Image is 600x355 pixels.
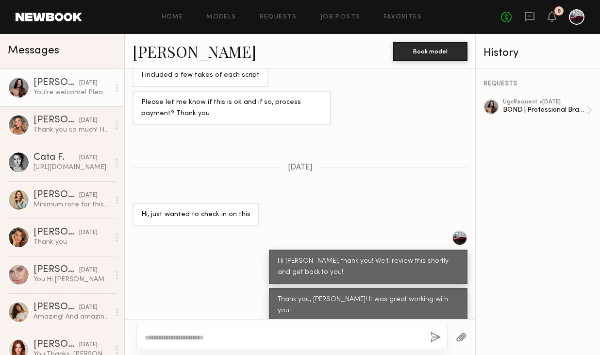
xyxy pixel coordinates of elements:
div: Thank you so much! Hope to work with you again in the future. Have a great week! :) [33,125,110,135]
button: Book model [393,42,467,61]
div: [URL][DOMAIN_NAME] [33,163,110,172]
div: 9 [557,9,561,14]
a: Job Posts [320,14,361,20]
div: [PERSON_NAME] [33,303,79,312]
a: Favorites [383,14,422,20]
a: Home [162,14,183,20]
div: You: Hi [PERSON_NAME]- thank you so much! It was great working with you :) [33,275,110,284]
div: Thank you [33,237,110,247]
div: [DATE] [79,191,98,200]
div: You’re welcome! Please reach out if any other opportunities arise or you’d like some more videos ... [33,88,110,97]
div: Thank you, [PERSON_NAME]! It was great working with you! [278,294,459,317]
div: Please let me know if this is ok and if so, process payment? Thank you [141,97,322,119]
div: ugc Request • [DATE] [503,99,586,105]
div: Hi, just wanted to check in on this [141,209,250,220]
a: Requests [260,14,297,20]
div: [DATE] [79,79,98,88]
div: BOND | Professional Brand Introduction Video [503,105,586,115]
a: [PERSON_NAME] [133,41,256,62]
div: Amazing! And amazing thank you! [33,312,110,321]
div: [PERSON_NAME] [33,340,79,350]
div: [DATE] [79,266,98,275]
div: [PERSON_NAME] [33,190,79,200]
div: [PERSON_NAME] [33,78,79,88]
div: [DATE] [79,340,98,350]
a: Book model [393,47,467,55]
div: [PERSON_NAME] [33,228,79,237]
div: History [483,48,592,59]
span: [DATE] [288,164,313,172]
div: Cata F. [33,153,79,163]
div: Hi [PERSON_NAME], thank you! We'll review this shortly and get back to you! [278,256,459,278]
span: Messages [8,45,59,56]
a: Models [206,14,236,20]
div: Minimum rate for this work + usage is 2K [33,200,110,209]
div: REQUESTS [483,81,592,87]
div: [DATE] [79,303,98,312]
div: [PERSON_NAME] [PERSON_NAME] [33,116,79,125]
div: [DATE] [79,153,98,163]
div: I included a few takes of each script [141,70,260,81]
div: [DATE] [79,228,98,237]
div: [PERSON_NAME] [33,265,79,275]
a: ugcRequest •[DATE]BOND | Professional Brand Introduction Video [503,99,592,121]
div: [DATE] [79,116,98,125]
